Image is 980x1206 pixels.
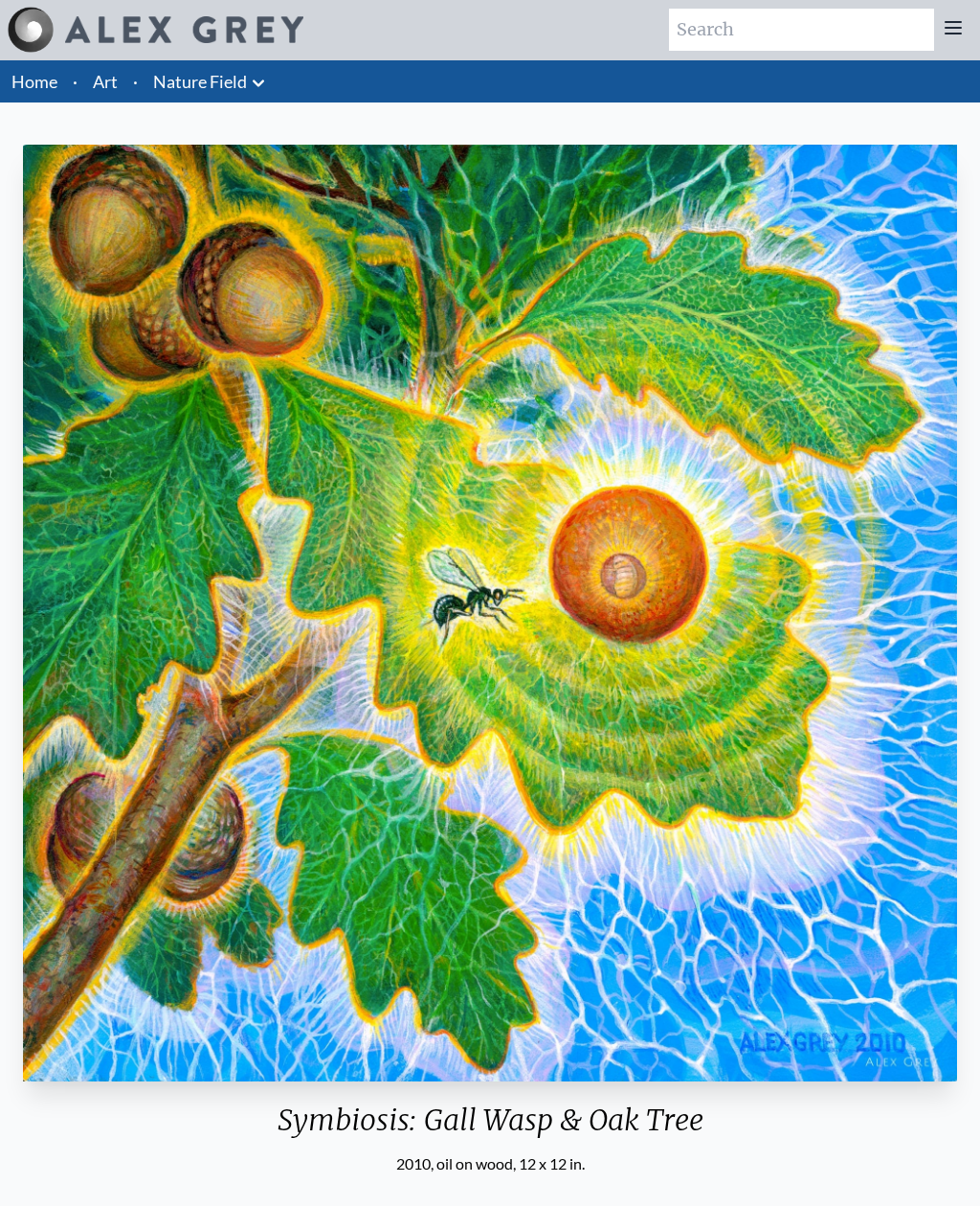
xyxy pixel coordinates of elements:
input: Search [669,9,934,51]
div: 2010, oil on wood, 12 x 12 in. [15,1152,965,1175]
img: Symbiosis-and-the-Gall-Wasp-2010-Alex-Grey-watermarked.jpeg [23,145,957,1081]
li: · [125,60,145,102]
a: Home [11,71,57,92]
a: Nature Field [153,68,247,95]
li: · [65,60,85,102]
div: Symbiosis: Gall Wasp & Oak Tree [15,1103,965,1152]
a: Art [93,68,118,95]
